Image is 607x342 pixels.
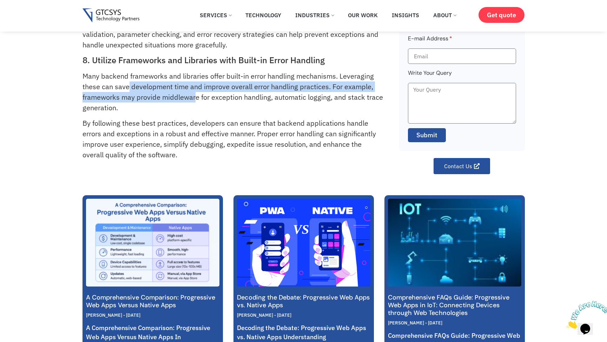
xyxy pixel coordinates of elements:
span: Get quote [487,11,516,19]
a: Industries [290,7,339,23]
a: Progressive Web Apps vs. Native Apps [237,199,370,287]
p: Decoding the Debate: Progressive Web Apps vs. Native Apps Understanding [237,323,370,342]
span: [DATE] [425,320,442,326]
label: E-mail Address [408,34,452,48]
span: [DATE] [274,312,291,318]
a: A Comprehensive Comparison [86,199,219,287]
a: Contact Us [434,158,490,174]
img: Progressive Web Apps vs. Native Apps [236,190,371,295]
h2: 8. Utilize Frameworks and Libraries with Built-in Error Handling [83,55,383,65]
p: Many backend frameworks and libraries offer built-in error handling mechanisms. Leveraging these ... [83,71,383,113]
a: Our Work [343,7,383,23]
iframe: chat widget [563,298,607,331]
span: [DATE] [123,312,140,318]
span: [PERSON_NAME] [388,320,424,326]
span: [PERSON_NAME] [86,312,122,318]
a: About [428,7,461,23]
img: A Comprehensive Comparison [85,198,220,288]
span: Submit [416,131,437,140]
button: Submit [408,128,446,142]
form: Faq Form [408,34,516,147]
a: Decoding the Debate: Progressive Web Apps vs. Native Apps [237,293,370,309]
p: By following these best practices, developers can ensure that backend applications handle errors ... [83,118,383,160]
a: Services [194,7,237,23]
input: Email [408,48,516,64]
a: Insights [387,7,424,23]
img: Chat attention grabber [3,3,46,31]
a: IOT [388,199,521,287]
img: Gtcsys logo [83,8,140,23]
span: [PERSON_NAME] [237,312,273,318]
a: Get quote [479,7,524,23]
span: Contact Us [444,163,472,169]
a: Comprehensive FAQs Guide: Progressive Web Apps in IoT: Connecting Devices through Web Technologies [388,293,509,317]
label: Write Your Query [408,68,452,83]
p: A Comprehensive Comparison: Progressive Web Apps Versus Native Apps In [86,323,219,342]
a: Technology [240,7,286,23]
p: Applying defensive programming practices can improve error handling. Techniques like input valida... [83,19,383,50]
a: A Comprehensive Comparison: Progressive Web Apps Versus Native Apps [86,293,215,309]
img: IOT [387,195,522,290]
